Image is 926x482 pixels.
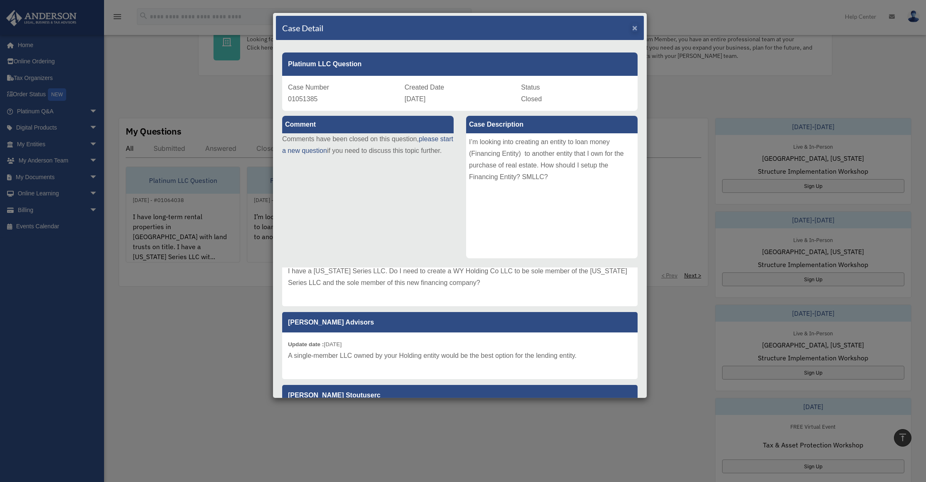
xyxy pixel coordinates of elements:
button: Close [632,23,638,32]
p: I have a [US_STATE] Series LLC. Do I need to create a WY Holding Co LLC to be sole member of the ... [288,265,632,289]
span: × [632,23,638,32]
span: 01051385 [288,95,318,102]
p: A single-member LLC owned by your Holding entity would be the best option for the lending entity. [288,350,632,362]
div: Platinum LLC Question [282,52,638,76]
span: [DATE] [405,95,425,102]
h4: Case Detail [282,22,323,34]
label: Case Description [466,116,638,133]
span: Status [521,84,540,91]
b: Update date : [288,341,324,347]
small: [DATE] [288,341,342,347]
div: I’m looking into creating an entity to loan money (Financing Entity) to another entity that I own... [466,133,638,258]
p: Comments have been closed on this question, if you need to discuss this topic further. [282,133,454,157]
p: [PERSON_NAME] Stoutuserc [282,385,638,405]
p: [PERSON_NAME] Advisors [282,312,638,332]
span: Created Date [405,84,444,91]
label: Comment [282,116,454,133]
span: Case Number [288,84,329,91]
span: Closed [521,95,542,102]
a: please start a new question [282,135,453,154]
